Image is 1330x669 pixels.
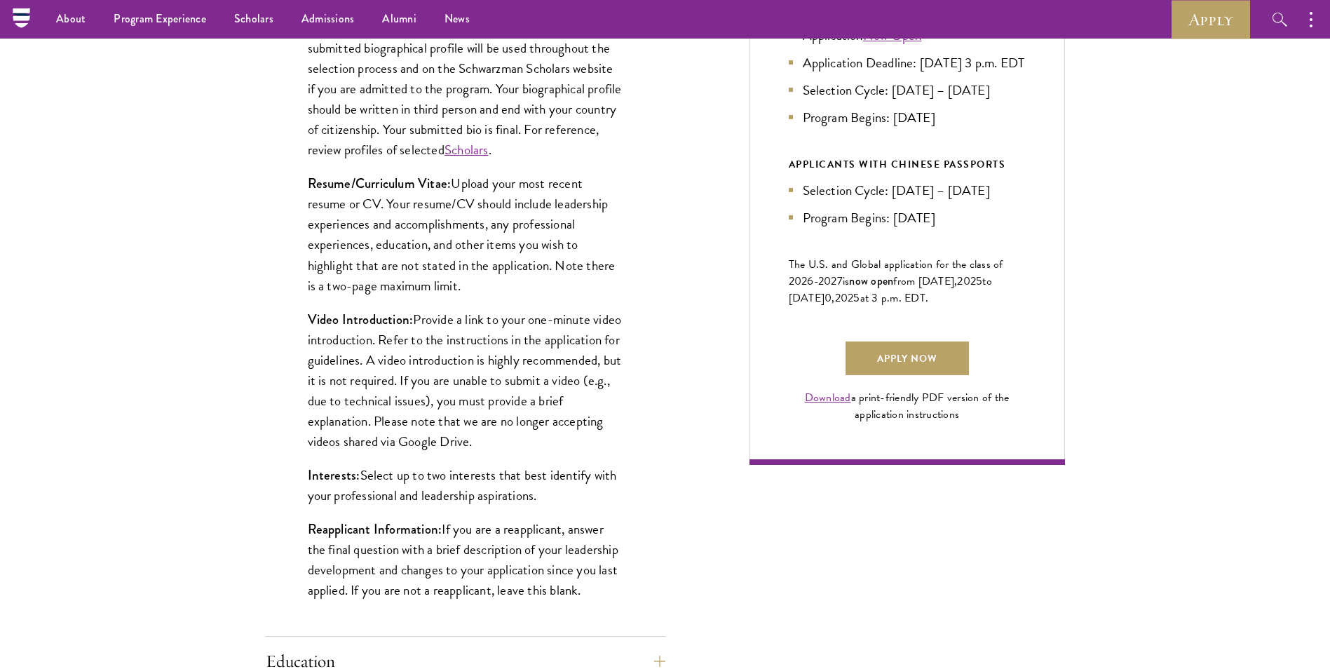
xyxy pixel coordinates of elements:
span: 6 [807,273,813,290]
strong: Interests: [308,466,360,485]
strong: Video Introduction: [308,310,414,329]
div: a print-friendly PDF version of the application instructions [789,389,1026,423]
li: Program Begins: [DATE] [789,208,1026,228]
span: 0 [825,290,832,306]
li: Program Begins: [DATE] [789,107,1026,128]
span: -202 [814,273,837,290]
span: The U.S. and Global application for the class of 202 [789,256,1003,290]
span: 5 [976,273,982,290]
li: Selection Cycle: [DATE] – [DATE] [789,180,1026,201]
a: Apply Now [846,342,969,375]
span: , [832,290,834,306]
a: Download [805,389,851,406]
span: 202 [835,290,854,306]
span: 7 [837,273,843,290]
span: 5 [853,290,860,306]
p: Provide a link to your one-minute video introduction. Refer to the instructions in the applicatio... [308,309,623,452]
p: Select up to two interests that best identify with your professional and leadership aspirations. [308,465,623,506]
span: 202 [957,273,976,290]
strong: Resume/Curriculum Vitae: [308,174,452,193]
span: from [DATE], [893,273,957,290]
span: to [DATE] [789,273,992,306]
div: APPLICANTS WITH CHINESE PASSPORTS [789,156,1026,173]
span: now open [849,273,893,289]
li: Application Deadline: [DATE] 3 p.m. EDT [789,53,1026,73]
strong: Reapplicant Information: [308,520,442,539]
span: is [843,273,850,290]
li: Selection Cycle: [DATE] – [DATE] [789,80,1026,100]
span: at 3 p.m. EDT. [860,290,929,306]
p: If you are a reapplicant, answer the final question with a brief description of your leadership d... [308,519,623,600]
a: Now Open [863,25,922,46]
p: Upload your most recent resume or CV. Your resume/CV should include leadership experiences and ac... [308,173,623,295]
a: Scholars [445,140,489,160]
